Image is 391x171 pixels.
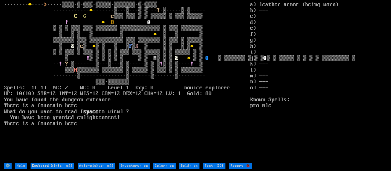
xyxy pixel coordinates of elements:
font: ! [190,61,193,67]
font: ! [160,61,163,67]
input: Report 🐞 [229,163,252,169]
font: & [71,43,74,49]
input: Keyboard hints: off [31,163,74,169]
font: c [111,13,114,19]
font: & [175,55,178,61]
input: Inventory: on [119,163,150,169]
font: K [135,43,138,49]
font: c [80,43,83,49]
font: ! [59,61,62,67]
font: H [74,67,77,73]
input: Bold: on [179,163,199,169]
font: @ [206,55,209,61]
font: ! [86,55,90,61]
font: > [44,2,47,8]
input: Help [15,163,27,169]
b: space [83,109,99,115]
input: ⚙️ [4,163,12,169]
font: G [83,13,86,19]
font: M [154,55,157,61]
input: Font: DOS [203,163,225,169]
font: C [74,13,77,19]
font: B [111,19,114,25]
font: ? [157,7,160,13]
font: F [129,43,132,49]
larn: ········ ···· ·····▒▒▒▒·▒·▒▒▒·▒▒▒▒▒·▒▒▒▒▒▒▒·▒·▒▒▒▒ ············ ·······▒···▒···▒·▒··· ·▒·····▒·▒·... [4,2,250,162]
input: Color: on [153,163,176,169]
font: ! [65,19,68,25]
font: @ [148,19,151,25]
stats: a) leather armor (being worn) b) --- c) --- d) --- e) --- f) --- g) --- h) --- i) --- j) --- k) -... [250,2,387,162]
input: Auto-pickup: off [78,163,115,169]
font: ? [65,61,68,67]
